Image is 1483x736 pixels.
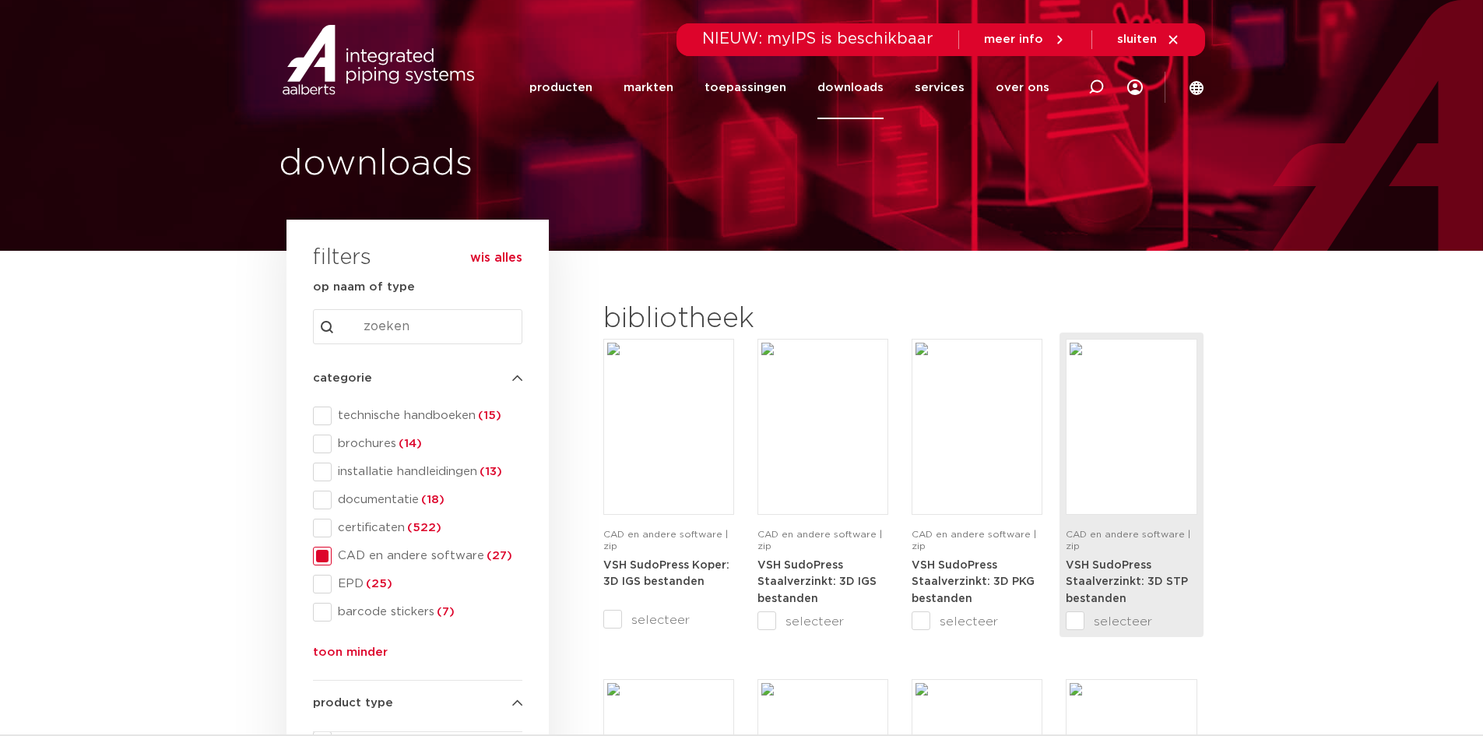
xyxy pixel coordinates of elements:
div: certificaten(522) [313,519,522,537]
h2: bibliotheek [603,301,880,338]
div: my IPS [1127,56,1143,119]
h4: product type [313,694,522,713]
span: CAD en andere software [332,548,522,564]
span: brochures [332,436,522,452]
a: over ons [996,56,1049,119]
img: Download-Placeholder-1.png [607,343,730,511]
span: (522) [405,522,441,534]
span: (13) [477,466,502,477]
span: meer info [984,33,1043,45]
span: sluiten [1117,33,1157,45]
span: certificaten [332,520,522,536]
button: toon minder [313,643,388,668]
span: EPD [332,576,522,592]
a: VSH SudoPress Staalverzinkt: 3D IGS bestanden [757,559,877,604]
a: sluiten [1117,33,1180,47]
a: VSH SudoPress Staalverzinkt: 3D STP bestanden [1066,559,1188,604]
span: (14) [396,438,422,449]
label: selecteer [757,612,888,631]
img: Download-Placeholder-1.png [761,343,884,511]
div: EPD(25) [313,575,522,593]
span: (27) [484,550,512,562]
div: CAD en andere software(27) [313,547,522,565]
button: wis alles [470,250,522,266]
span: CAD en andere software | zip [603,530,728,551]
strong: VSH SudoPress Koper: 3D IGS bestanden [603,560,729,588]
span: (15) [476,410,501,421]
div: barcode stickers(7) [313,603,522,622]
label: selecteer [912,612,1042,631]
a: VSH SudoPress Staalverzinkt: 3D PKG bestanden [912,559,1035,604]
label: selecteer [603,611,734,629]
a: meer info [984,33,1067,47]
div: documentatie(18) [313,491,522,509]
a: services [915,56,965,119]
strong: VSH SudoPress Staalverzinkt: 3D STP bestanden [1066,560,1188,604]
div: brochures(14) [313,435,522,453]
span: (7) [434,606,455,618]
span: installatie handleidingen [332,464,522,480]
a: VSH SudoPress Koper: 3D IGS bestanden [603,559,729,588]
strong: op naam of type [313,281,415,293]
span: (25) [364,578,392,590]
img: Download-Placeholder-1.png [1070,343,1193,511]
nav: Menu [529,56,1049,119]
div: technische handboeken(15) [313,407,522,425]
label: selecteer [1066,612,1197,631]
span: CAD en andere software | zip [757,530,882,551]
strong: VSH SudoPress Staalverzinkt: 3D PKG bestanden [912,560,1035,604]
h3: filters [313,240,371,277]
strong: VSH SudoPress Staalverzinkt: 3D IGS bestanden [757,560,877,604]
a: markten [624,56,673,119]
span: NIEUW: myIPS is beschikbaar [702,31,933,47]
span: CAD en andere software | zip [1066,530,1190,551]
h1: downloads [279,139,734,189]
img: Download-Placeholder-1.png [915,343,1038,511]
span: documentatie [332,492,522,508]
span: (18) [419,494,445,505]
a: producten [529,56,592,119]
span: barcode stickers [332,604,522,620]
span: CAD en andere software | zip [912,530,1036,551]
span: technische handboeken [332,408,522,424]
a: downloads [817,56,884,119]
h4: categorie [313,369,522,388]
a: toepassingen [705,56,786,119]
div: installatie handleidingen(13) [313,463,522,481]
